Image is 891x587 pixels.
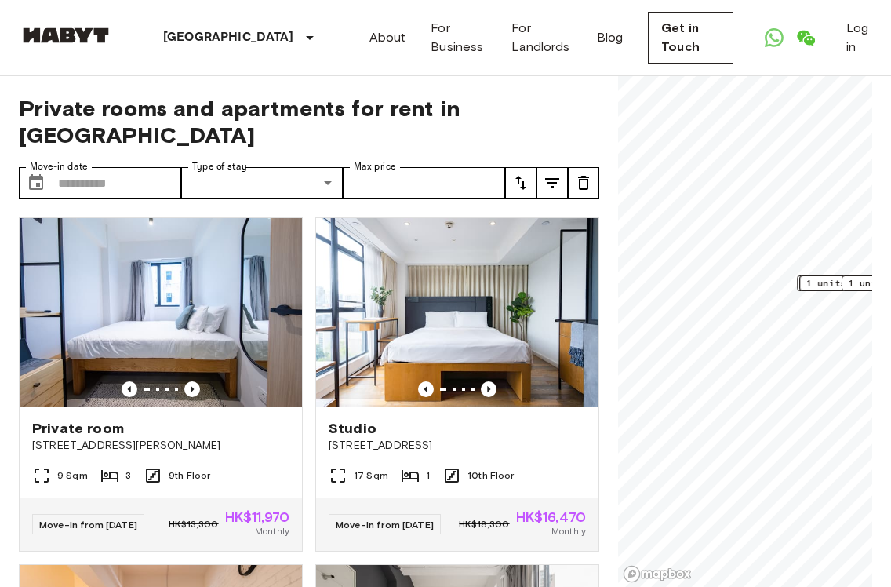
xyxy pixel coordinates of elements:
[511,19,571,57] a: For Landlords
[184,381,200,397] button: Previous image
[122,381,137,397] button: Previous image
[536,167,568,199] button: tune
[163,28,294,47] p: [GEOGRAPHIC_DATA]
[467,469,515,483] span: 10th Floor
[459,517,509,531] span: HK$18,300
[431,19,486,57] a: For Business
[19,217,303,552] a: Marketing picture of unit HK-01-046-009-03Previous imagePrevious imagePrivate room[STREET_ADDRESS...
[20,218,302,407] img: Marketing picture of unit HK-01-046-009-03
[125,469,131,483] span: 3
[758,22,790,53] a: Open WhatsApp
[57,469,88,483] span: 9 Sqm
[597,28,624,47] a: Blog
[192,160,247,173] label: Type of stay
[169,517,218,531] span: HK$13,300
[255,524,289,538] span: Monthly
[418,381,434,397] button: Previous image
[329,438,586,454] span: [STREET_ADDRESS]
[369,28,406,47] a: About
[551,524,586,538] span: Monthly
[30,160,88,173] label: Move-in date
[505,167,536,199] button: tune
[225,510,289,524] span: HK$11,970
[354,160,396,173] label: Max price
[169,469,210,483] span: 9th Floor
[20,167,52,199] button: Choose date
[329,419,376,438] span: Studio
[316,218,598,407] img: Marketing picture of unit HK-01-001-016-01
[648,12,733,64] a: Get in Touch
[790,22,821,53] a: Open WeChat
[32,438,289,454] span: [STREET_ADDRESS][PERSON_NAME]
[19,27,113,43] img: Habyt
[568,167,599,199] button: tune
[32,419,124,438] span: Private room
[19,95,599,148] span: Private rooms and apartments for rent in [GEOGRAPHIC_DATA]
[481,381,496,397] button: Previous image
[846,19,872,57] a: Log in
[426,469,430,483] span: 1
[315,217,599,552] a: Marketing picture of unit HK-01-001-016-01Previous imagePrevious imageStudio[STREET_ADDRESS]17 Sq...
[623,565,692,583] a: Mapbox logo
[354,469,388,483] span: 17 Sqm
[516,510,586,524] span: HK$16,470
[336,519,434,530] span: Move-in from [DATE]
[39,519,137,530] span: Move-in from [DATE]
